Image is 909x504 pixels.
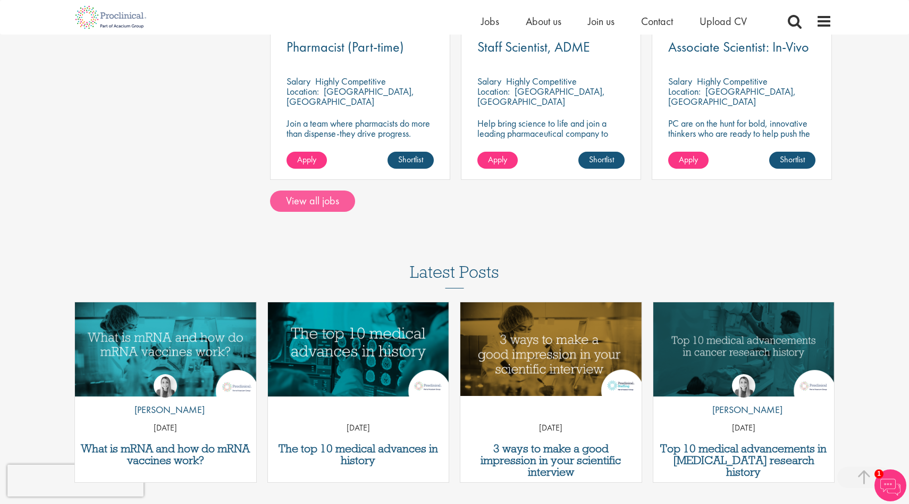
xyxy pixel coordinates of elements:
a: Join us [588,14,615,28]
span: Salary [287,75,310,87]
span: Apply [488,154,507,165]
img: 3 ways to make a good impression at a scientific interview [460,302,642,396]
p: Join a team where pharmacists do more than dispense-they drive progress. [287,118,434,138]
a: Jobs [481,14,499,28]
a: Staff Scientist, ADME [477,40,625,54]
a: Link to a post [460,302,642,396]
span: 1 [874,469,883,478]
span: Location: [287,85,319,97]
iframe: reCAPTCHA [7,465,144,497]
p: Highly Competitive [315,75,386,87]
span: Staff Scientist, ADME [477,38,590,56]
a: What is mRNA and how do mRNA vaccines work? [80,443,251,466]
a: Hannah Burke [PERSON_NAME] [127,374,205,422]
p: [DATE] [75,422,256,434]
img: What is mRNA and how do mRNA vaccines work [75,302,256,396]
p: [DATE] [268,422,449,434]
span: Salary [477,75,501,87]
span: Pharmacist (Part-time) [287,38,404,56]
span: Associate Scientist: In-Vivo [668,38,809,56]
img: Top 10 medical advances in cancer research [653,302,835,396]
p: Highly Competitive [697,75,768,87]
p: [GEOGRAPHIC_DATA], [GEOGRAPHIC_DATA] [287,85,414,108]
span: Location: [668,85,701,97]
a: Apply [477,152,518,169]
img: Chatbot [874,469,906,501]
a: View all jobs [270,191,355,212]
img: Hannah Burke [732,374,755,398]
p: [GEOGRAPHIC_DATA], [GEOGRAPHIC_DATA] [477,85,605,108]
a: Hannah Burke [PERSON_NAME] [704,374,782,422]
a: Shortlist [769,152,815,169]
p: [DATE] [653,422,835,434]
a: Shortlist [578,152,625,169]
a: Top 10 medical advancements in [MEDICAL_DATA] research history [659,443,829,478]
span: Salary [668,75,692,87]
a: Link to a post [75,302,256,396]
a: Link to a post [653,302,835,396]
a: Shortlist [388,152,434,169]
a: 3 ways to make a good impression in your scientific interview [466,443,636,478]
p: [PERSON_NAME] [127,403,205,417]
p: Help bring science to life and join a leading pharmaceutical company to play a key role in delive... [477,118,625,169]
p: [PERSON_NAME] [704,403,782,417]
a: The top 10 medical advances in history [273,443,444,466]
span: Apply [679,154,698,165]
a: Contact [641,14,673,28]
p: Highly Competitive [506,75,577,87]
a: Pharmacist (Part-time) [287,40,434,54]
a: Apply [668,152,709,169]
a: Link to a post [268,302,449,396]
img: Top 10 medical advances in history [268,302,449,396]
p: [DATE] [460,422,642,434]
h3: Latest Posts [410,263,499,288]
span: Location: [477,85,510,97]
p: [GEOGRAPHIC_DATA], [GEOGRAPHIC_DATA] [668,85,796,108]
p: PC are on the hunt for bold, innovative thinkers who are ready to help push the boundaries of sci... [668,118,815,159]
span: Apply [297,154,316,165]
a: Apply [287,152,327,169]
a: Upload CV [700,14,747,28]
a: Associate Scientist: In-Vivo [668,40,815,54]
img: Hannah Burke [154,374,177,398]
a: About us [526,14,561,28]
